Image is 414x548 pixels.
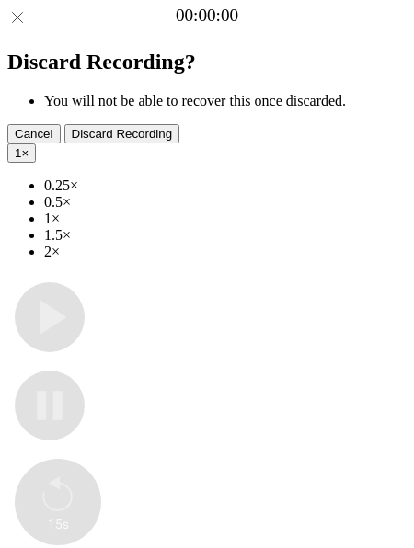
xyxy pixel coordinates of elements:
[15,146,21,160] span: 1
[44,227,407,244] li: 1.5×
[44,211,407,227] li: 1×
[44,194,407,211] li: 0.5×
[64,124,180,143] button: Discard Recording
[7,50,407,74] h2: Discard Recording?
[7,124,61,143] button: Cancel
[44,244,407,260] li: 2×
[7,143,36,163] button: 1×
[44,177,407,194] li: 0.25×
[176,6,238,26] a: 00:00:00
[44,93,407,109] li: You will not be able to recover this once discarded.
